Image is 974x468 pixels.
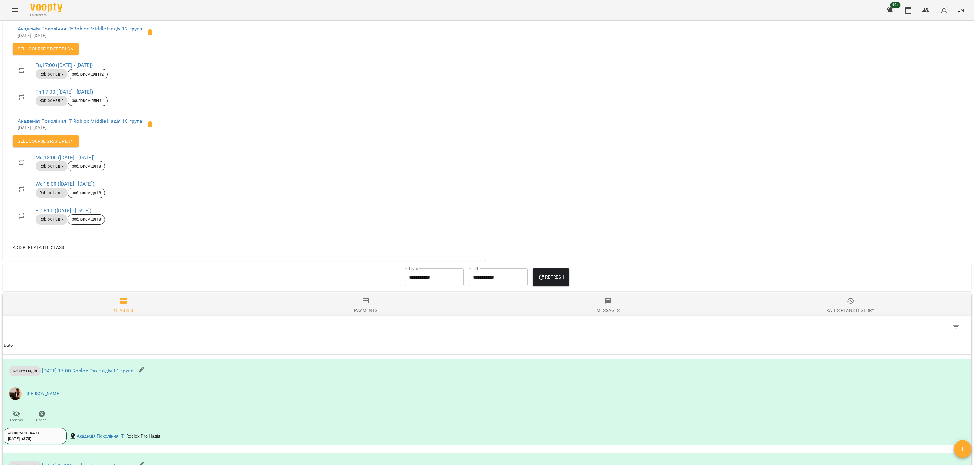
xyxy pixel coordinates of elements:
[354,307,377,314] div: Payments
[68,214,105,225] div: роблоксмідл18
[13,135,79,147] button: Sell Course's Rate plan
[538,273,564,281] span: Refresh
[9,368,41,374] span: Roblox Надія
[890,2,901,8] span: 99+
[18,33,142,39] p: [DATE] - [DATE]
[8,3,23,18] button: Menu
[30,3,62,12] img: Voopty Logo
[42,368,134,374] a: [DATE] 17:00 Roblox Pro Надія 11 група
[68,69,108,79] div: роблоксмідлН12
[36,216,68,222] span: Roblox Надія
[68,190,105,196] span: роблоксмідл18
[4,342,13,349] div: Sort
[68,216,105,222] span: роблоксмідл18
[18,45,74,53] span: Sell Course's Rate plan
[8,430,62,436] div: Абонемент 4400
[533,268,569,286] button: Refresh
[36,190,68,196] span: Roblox Надія
[77,433,124,439] a: Академія Покоління ІТ
[13,244,64,251] span: Add repeatable class
[4,342,13,349] div: Date
[68,163,105,169] span: роблоксмідл18
[68,188,105,198] div: роблоксмідл18
[142,24,158,40] span: Delete the client from the group роблоксмідлН12 of the course Roblox Middle Надія 12 група?
[939,6,948,15] img: avatar_s.png
[114,307,133,314] div: Classes
[36,71,68,77] span: Roblox Надія
[949,319,964,334] button: Filter
[18,118,142,124] a: Академія Покоління ІТ»Roblox Middle Надія 18 група
[9,387,22,400] img: f1c8304d7b699b11ef2dd1d838014dff.jpg
[36,89,93,95] a: Th,17:00 ([DATE] - [DATE])
[36,62,93,68] a: Tu,17:00 ([DATE] - [DATE])
[68,71,107,77] span: роблоксмідлН12
[36,418,48,423] span: Cancel
[142,116,158,132] span: Delete the client from the group роблоксмідл18 of the course Roblox Middle Надія 18 група?
[9,418,24,423] span: Absence
[4,428,67,444] div: Абонемент 4400[DATE]- (275)
[596,307,620,314] div: Messages
[36,155,94,161] a: Mo,18:00 ([DATE] - [DATE])
[955,4,966,16] button: EN
[8,436,31,442] div: [DATE] -
[18,137,74,145] span: Sell Course's Rate plan
[957,7,964,13] span: EN
[3,316,971,337] div: Table Toolbar
[30,13,62,17] span: For Business
[826,307,874,314] div: Rates Plans History
[27,391,61,397] a: [PERSON_NAME]
[18,26,142,32] a: Академія Покоління ІТ»Roblox Middle Надія 12 група
[36,181,94,187] a: We,18:00 ([DATE] - [DATE])
[4,408,29,425] button: Absence
[13,43,79,55] button: Sell Course's Rate plan
[36,98,68,103] span: Roblox Надія
[36,208,91,214] a: Fr,18:00 ([DATE] - [DATE])
[4,342,970,349] span: Date
[10,242,67,253] button: Add repeatable class
[18,125,142,131] p: [DATE] - [DATE]
[68,96,108,106] div: роблоксмідлН12
[68,161,105,171] div: роблоксмідл18
[36,163,68,169] span: Roblox Надія
[68,98,107,103] span: роблоксмідлН12
[125,432,162,441] div: Roblox Pro Надія
[22,436,31,441] b: ( 275 )
[29,408,55,425] button: Cancel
